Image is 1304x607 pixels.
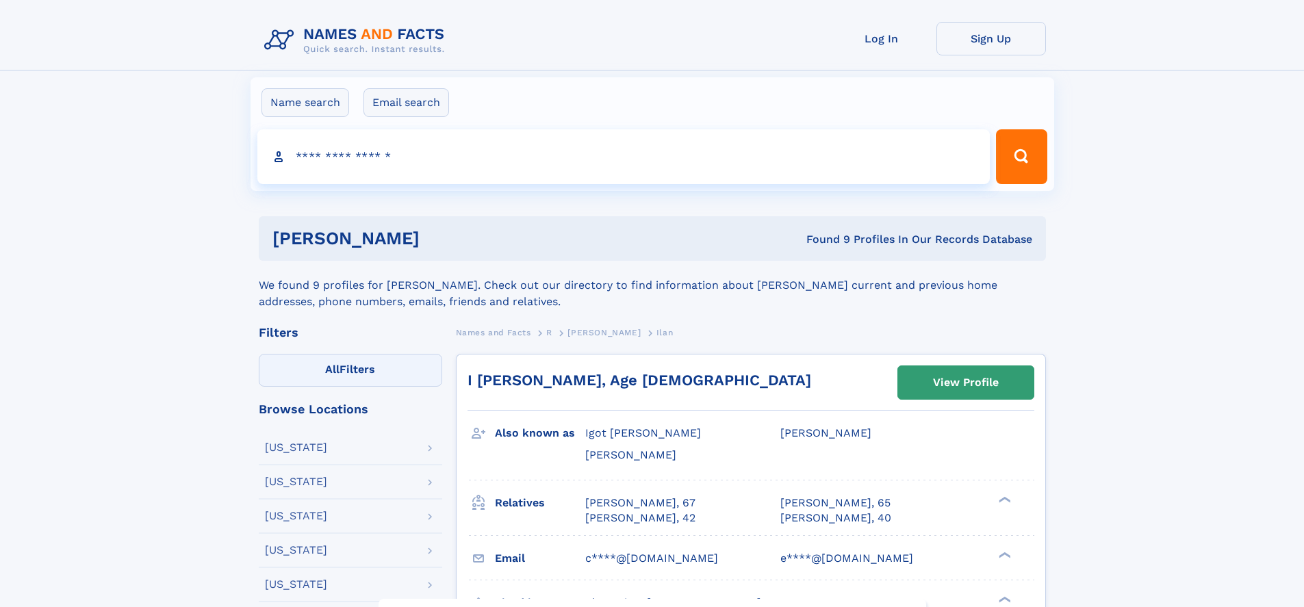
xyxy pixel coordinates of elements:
[468,372,811,389] a: I [PERSON_NAME], Age [DEMOGRAPHIC_DATA]
[259,326,442,339] div: Filters
[780,511,891,526] a: [PERSON_NAME], 40
[567,328,641,337] span: [PERSON_NAME]
[495,491,585,515] h3: Relatives
[265,545,327,556] div: [US_STATE]
[995,550,1012,559] div: ❯
[585,511,695,526] a: [PERSON_NAME], 42
[656,328,673,337] span: Ilan
[996,129,1047,184] button: Search Button
[325,363,340,376] span: All
[933,367,999,398] div: View Profile
[995,495,1012,504] div: ❯
[272,230,613,247] h1: [PERSON_NAME]
[585,448,676,461] span: [PERSON_NAME]
[546,328,552,337] span: R
[265,442,327,453] div: [US_STATE]
[780,495,891,511] a: [PERSON_NAME], 65
[936,22,1046,55] a: Sign Up
[257,129,990,184] input: search input
[456,324,531,341] a: Names and Facts
[585,426,701,439] span: Igot [PERSON_NAME]
[585,495,695,511] a: [PERSON_NAME], 67
[363,88,449,117] label: Email search
[259,22,456,59] img: Logo Names and Facts
[265,511,327,521] div: [US_STATE]
[495,547,585,570] h3: Email
[259,261,1046,310] div: We found 9 profiles for [PERSON_NAME]. Check out our directory to find information about [PERSON_...
[995,595,1012,604] div: ❯
[261,88,349,117] label: Name search
[827,22,936,55] a: Log In
[780,426,871,439] span: [PERSON_NAME]
[265,579,327,590] div: [US_STATE]
[265,476,327,487] div: [US_STATE]
[613,232,1032,247] div: Found 9 Profiles In Our Records Database
[567,324,641,341] a: [PERSON_NAME]
[259,403,442,415] div: Browse Locations
[546,324,552,341] a: R
[259,354,442,387] label: Filters
[898,366,1034,399] a: View Profile
[495,422,585,445] h3: Also known as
